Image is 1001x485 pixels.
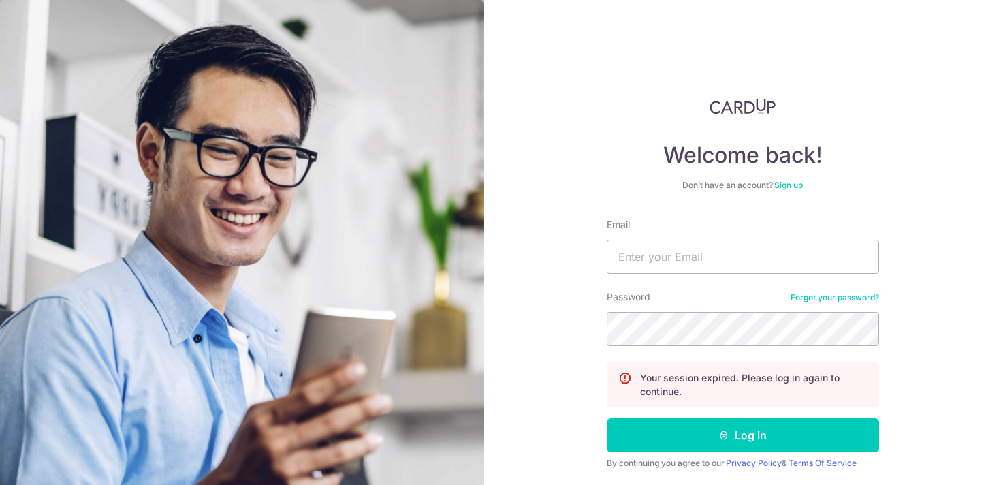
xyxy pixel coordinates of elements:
[607,418,879,452] button: Log in
[607,218,630,232] label: Email
[607,142,879,169] h4: Welcome back!
[774,180,803,190] a: Sign up
[791,292,879,303] a: Forgot your password?
[726,458,782,468] a: Privacy Policy
[789,458,857,468] a: Terms Of Service
[607,458,879,469] div: By continuing you agree to our &
[607,240,879,274] input: Enter your Email
[607,180,879,191] div: Don’t have an account?
[640,371,868,398] p: Your session expired. Please log in again to continue.
[607,290,650,304] label: Password
[710,98,776,114] img: CardUp Logo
